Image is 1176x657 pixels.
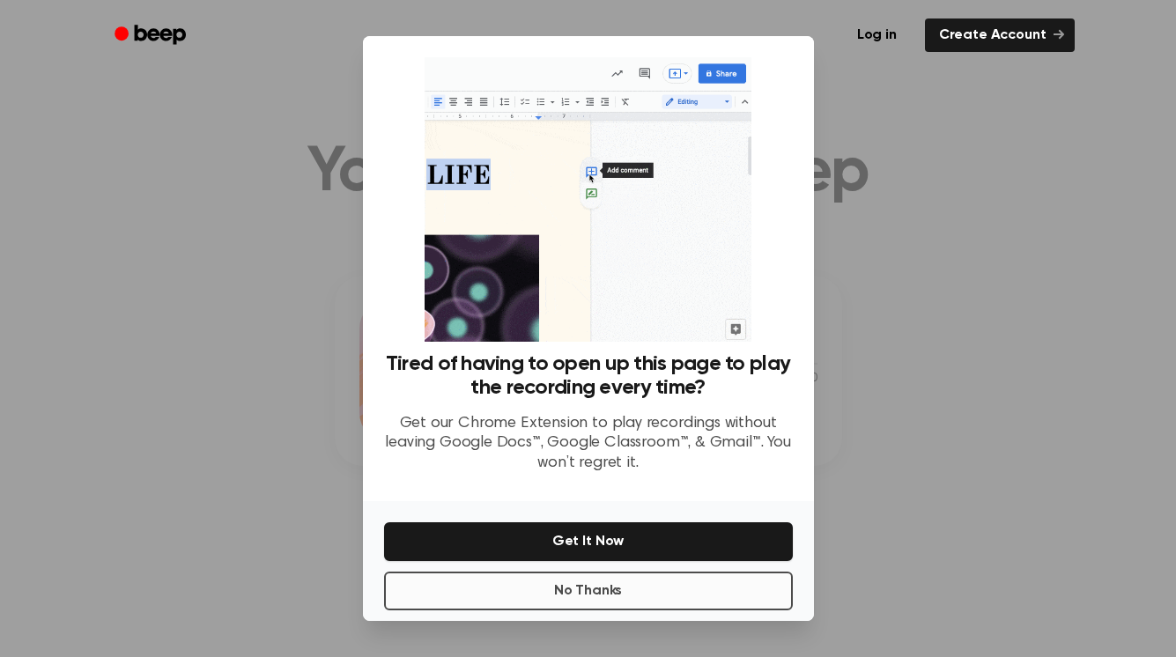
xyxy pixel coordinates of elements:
[925,18,1075,52] a: Create Account
[384,414,793,474] p: Get our Chrome Extension to play recordings without leaving Google Docs™, Google Classroom™, & Gm...
[839,15,914,55] a: Log in
[425,57,751,342] img: Beep extension in action
[384,522,793,561] button: Get It Now
[384,572,793,610] button: No Thanks
[102,18,202,53] a: Beep
[384,352,793,400] h3: Tired of having to open up this page to play the recording every time?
